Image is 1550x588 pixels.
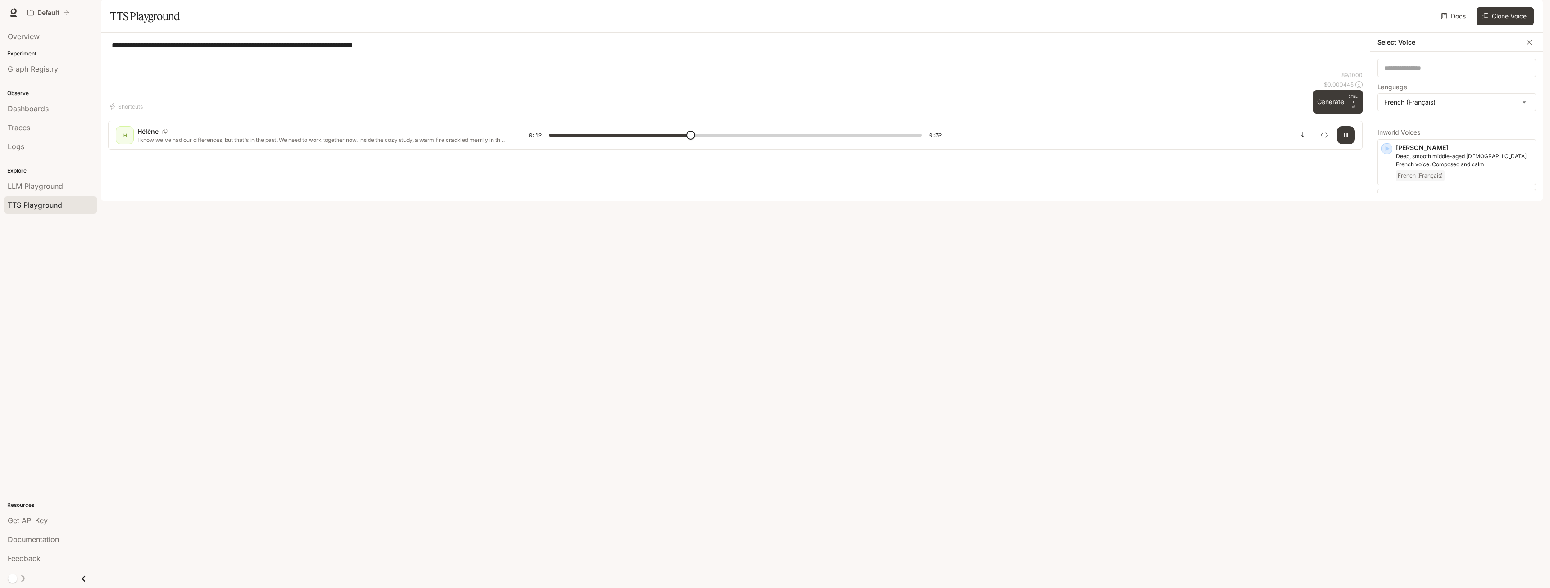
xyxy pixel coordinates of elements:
[1396,152,1532,169] p: Deep, smooth middle-aged male French voice. Composed and calm
[137,127,159,136] p: Hélène
[1348,94,1359,105] p: CTRL +
[23,4,73,22] button: All workspaces
[1396,193,1532,202] p: [PERSON_NAME]
[37,9,59,17] p: Default
[1439,7,1469,25] a: Docs
[1324,81,1354,88] p: $ 0.000445
[110,7,180,25] h1: TTS Playground
[1315,126,1333,144] button: Inspect
[1313,90,1363,114] button: GenerateCTRL +⏎
[137,136,507,144] p: I know we've had our differences, but that's in the past. We need to work together now. Inside th...
[1378,94,1536,111] div: French (Français)
[1294,126,1312,144] button: Download audio
[1477,7,1534,25] button: Clone Voice
[1396,143,1532,152] p: [PERSON_NAME]
[108,99,146,114] button: Shortcuts
[929,131,942,140] span: 0:32
[159,129,171,134] button: Copy Voice ID
[1377,129,1536,136] p: Inworld Voices
[1396,170,1445,181] span: French (Français)
[1348,94,1359,110] p: ⏎
[1341,71,1363,79] p: 89 / 1000
[1377,84,1407,90] p: Language
[118,128,132,142] div: H
[529,131,542,140] span: 0:12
